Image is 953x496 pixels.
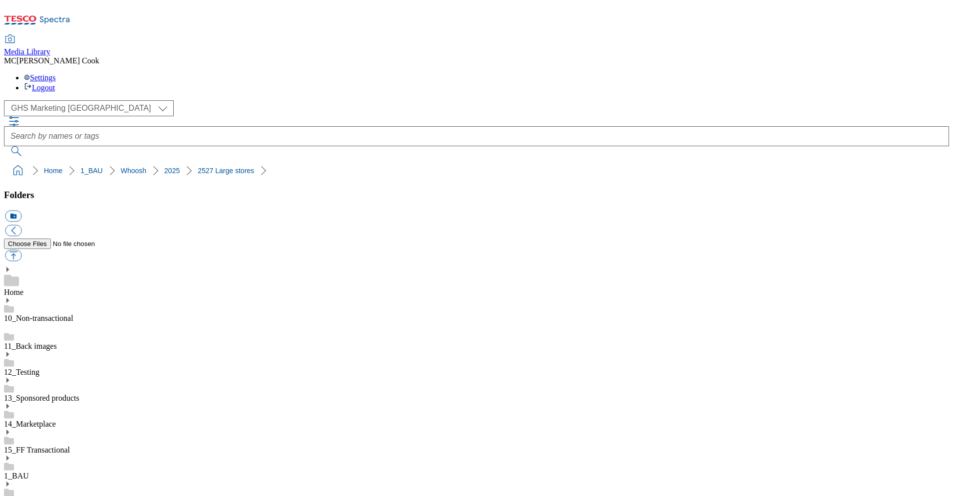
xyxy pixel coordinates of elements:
span: Media Library [4,47,50,56]
nav: breadcrumb [4,161,949,180]
a: Home [44,167,62,175]
a: 12_Testing [4,368,39,376]
a: 13_Sponsored products [4,394,79,402]
a: home [10,163,26,179]
a: Whoosh [121,167,146,175]
span: MC [4,56,16,65]
a: 11_Back images [4,342,57,350]
a: Logout [24,83,55,92]
a: 14_Marketplace [4,420,56,428]
a: 1_BAU [4,472,29,480]
a: 2025 [164,167,180,175]
a: 15_FF Transactional [4,446,70,454]
a: 10_Non-transactional [4,314,73,322]
a: Media Library [4,35,50,56]
span: [PERSON_NAME] Cook [16,56,99,65]
a: 2527 Large stores [198,167,254,175]
input: Search by names or tags [4,126,949,146]
h3: Folders [4,190,949,201]
a: Home [4,288,23,296]
a: Settings [24,73,56,82]
a: 1_BAU [80,167,102,175]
